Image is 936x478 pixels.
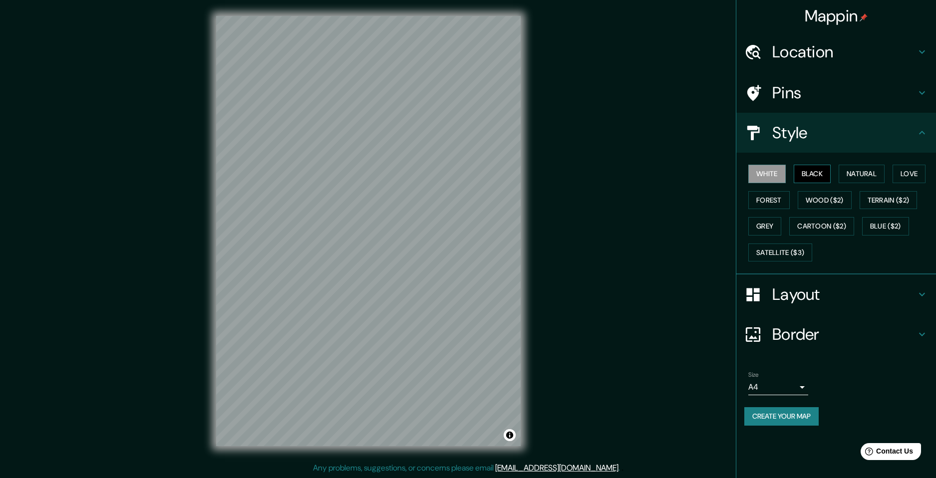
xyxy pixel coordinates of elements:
[216,16,521,446] canvas: Map
[748,379,808,395] div: A4
[794,165,831,183] button: Black
[622,462,624,474] div: .
[862,217,909,236] button: Blue ($2)
[860,191,918,210] button: Terrain ($2)
[805,6,868,26] h4: Mappin
[789,217,854,236] button: Cartoon ($2)
[748,243,812,262] button: Satellite ($3)
[748,217,781,236] button: Grey
[504,429,516,441] button: Toggle attribution
[748,191,790,210] button: Forest
[839,165,885,183] button: Natural
[847,439,925,467] iframe: Help widget launcher
[772,83,916,103] h4: Pins
[620,462,622,474] div: .
[772,324,916,344] h4: Border
[772,42,916,62] h4: Location
[893,165,926,183] button: Love
[736,314,936,354] div: Border
[748,371,759,379] label: Size
[736,32,936,72] div: Location
[772,284,916,304] h4: Layout
[798,191,852,210] button: Wood ($2)
[860,13,868,21] img: pin-icon.png
[313,462,620,474] p: Any problems, suggestions, or concerns please email .
[736,73,936,113] div: Pins
[495,463,619,473] a: [EMAIL_ADDRESS][DOMAIN_NAME]
[772,123,916,143] h4: Style
[744,407,819,426] button: Create your map
[736,113,936,153] div: Style
[736,274,936,314] div: Layout
[748,165,786,183] button: White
